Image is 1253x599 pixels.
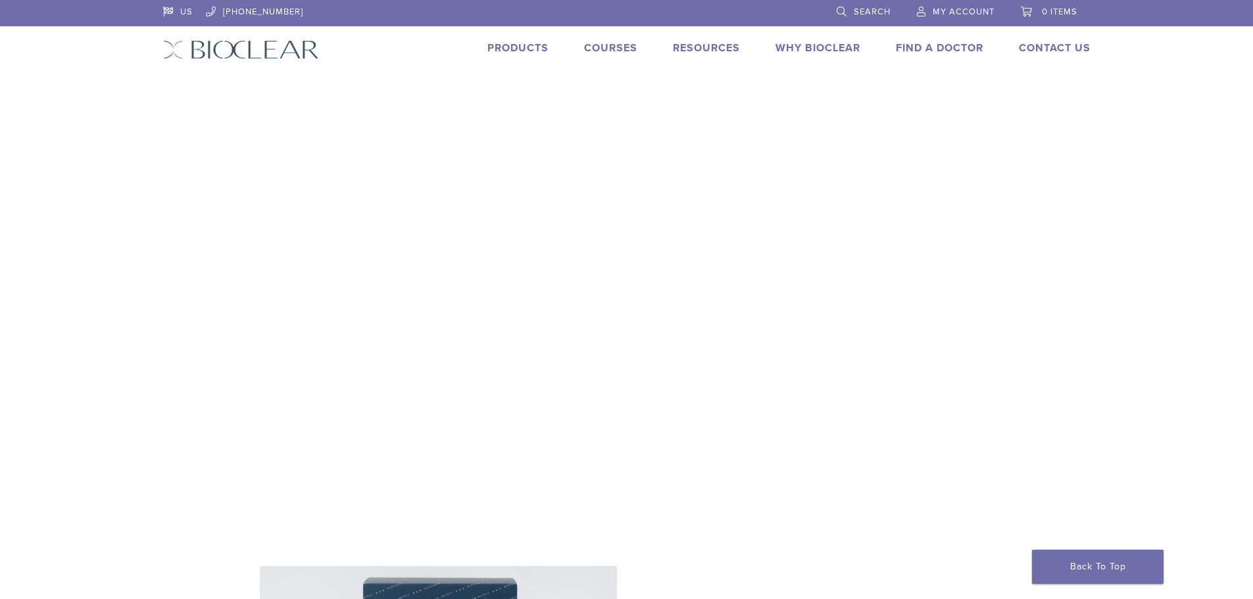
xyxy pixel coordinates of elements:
a: Courses [584,41,637,55]
a: Resources [673,41,740,55]
span: My Account [933,7,995,17]
span: Search [854,7,891,17]
a: Why Bioclear [775,41,860,55]
a: Find A Doctor [896,41,983,55]
span: 0 items [1042,7,1077,17]
a: Products [487,41,549,55]
a: Back To Top [1032,550,1164,584]
img: Bioclear [163,40,319,59]
a: Contact Us [1019,41,1091,55]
